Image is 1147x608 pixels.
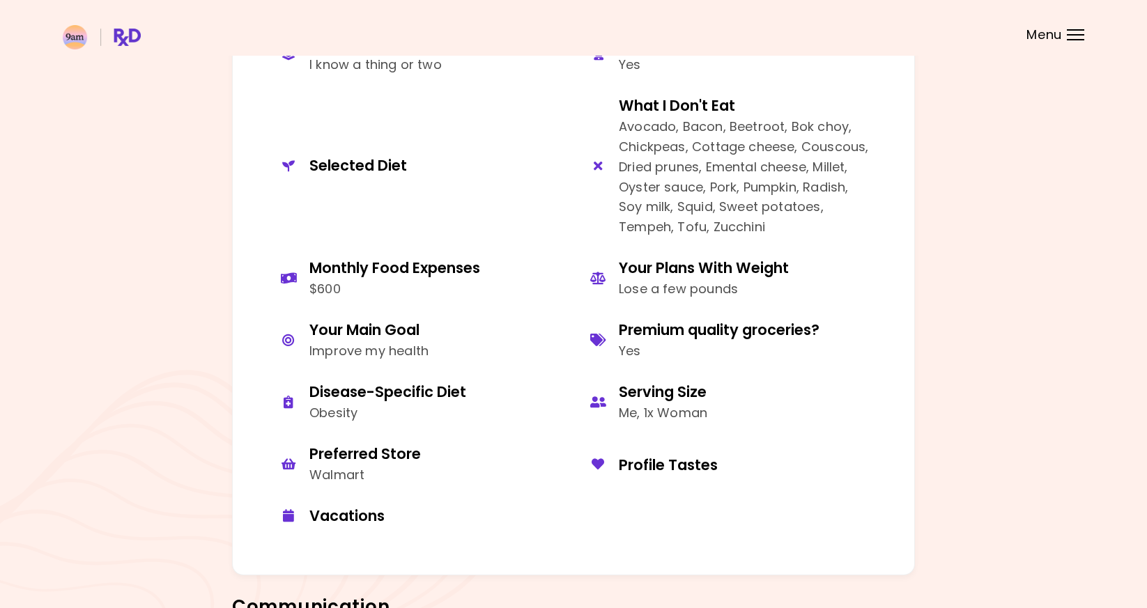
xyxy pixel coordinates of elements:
[264,248,573,310] button: Monthly Food Expenses$600
[309,156,407,175] div: Selected Diet
[264,372,573,434] button: Disease-Specific DietObesity
[619,117,872,237] div: Avocado, Bacon, Beetroot, Bok choy, Chickpeas, Cottage cheese, Couscous, Dried prunes, Emental ch...
[309,382,466,401] div: Disease-Specific Diet
[264,86,573,248] button: Selected Diet
[573,310,883,372] button: Premium quality groceries?Yes
[573,434,883,496] button: Profile Tastes
[619,320,819,339] div: Premium quality groceries?
[309,341,429,361] div: Improve my health
[619,382,707,401] div: Serving Size
[309,279,480,299] div: $600
[619,55,792,75] div: Yes
[264,434,573,496] button: Preferred StoreWalmart
[309,55,452,75] div: I know a thing or two
[309,444,421,463] div: Preferred Store
[619,279,789,299] div: Lose a few pounds
[309,465,421,485] div: Walmart
[619,455,872,474] div: Profile Tastes
[619,96,872,115] div: What I Don't Eat
[573,248,883,310] button: Your Plans With WeightLose a few pounds
[619,258,789,277] div: Your Plans With Weight
[1026,29,1062,41] span: Menu
[573,86,883,248] button: What I Don't EatAvocado, Bacon, Beetroot, Bok choy, Chickpeas, Cottage cheese, Couscous, Dried pr...
[309,506,563,525] div: Vacations
[309,258,480,277] div: Monthly Food Expenses
[63,25,141,49] img: RxDiet
[309,320,429,339] div: Your Main Goal
[264,310,573,372] button: Your Main GoalImprove my health
[573,372,883,434] button: Serving SizeMe, 1x Woman
[309,403,466,423] div: Obesity
[619,403,707,423] div: Me, 1x Woman
[264,496,573,536] button: Vacations
[619,341,819,361] div: Yes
